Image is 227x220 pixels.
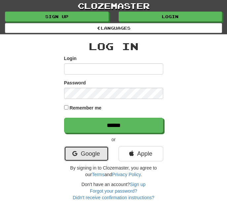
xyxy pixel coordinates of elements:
a: Didn't receive confirmation instructions? [73,195,154,200]
a: Login [119,12,222,21]
label: Remember me [69,105,101,111]
a: Sign up [5,12,109,21]
label: Login [64,55,77,62]
h2: Log In [64,41,163,52]
p: or [64,136,163,143]
p: By signing in to Clozemaster, you agree to our and . [64,165,163,178]
a: Sign up [130,182,145,187]
label: Password [64,79,86,86]
a: Terms [92,172,104,177]
a: Apple [119,146,163,161]
a: Privacy Policy [112,172,140,177]
a: Forgot your password? [90,188,137,194]
a: Languages [5,23,222,33]
div: Don't have an account? [64,181,163,201]
a: Google [64,146,109,161]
